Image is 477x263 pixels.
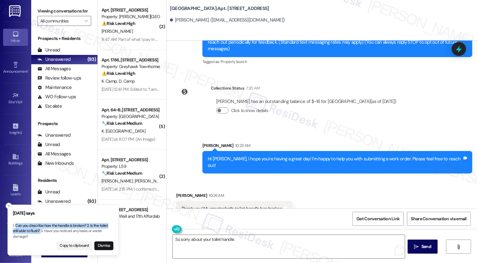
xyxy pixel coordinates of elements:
div: Hi [PERSON_NAME], I hope you're having a great day! I'm happy to help you with submitting a work ... [208,156,462,169]
span: Property launch [221,59,247,64]
button: Share Conversation via email [407,212,471,226]
span: • [28,68,29,73]
div: (93) [86,55,97,64]
button: Close toast [6,203,12,209]
div: Unread [37,47,60,53]
div: Collections Status [211,85,244,91]
div: [PERSON_NAME]. ([EMAIL_ADDRESS][DOMAIN_NAME]) [170,17,285,23]
i:  [456,244,461,249]
strong: ⚠️ Risk Level: High [102,21,135,26]
label: Viewing conversations for [37,6,91,16]
div: Maintenance [37,84,72,91]
a: Site Visit • [3,90,28,107]
b: [GEOGRAPHIC_DATA]: Apt. [STREET_ADDRESS] [170,5,269,12]
span: Share Conversation via email [411,216,467,222]
div: Review follow-ups [37,75,81,81]
a: Inbox [3,29,28,46]
div: [PERSON_NAME] [176,192,292,201]
div: Apt. [STREET_ADDRESS] [102,7,159,13]
label: Click to show details [231,107,268,114]
span: • [22,99,23,103]
button: Copy to clipboard [57,241,92,250]
span: Send [421,243,431,250]
input: All communities [40,16,81,26]
span: D. Camp [119,78,135,84]
div: [PERSON_NAME] has an outstanding balance of $-16 for [GEOGRAPHIC_DATA] (as of [DATE]) [216,98,396,105]
i:  [84,18,88,23]
div: 7:20 AM [244,85,260,91]
div: 10:23 AM [234,142,251,149]
div: Thank you! My masterbath toilet handle has broken [181,206,282,212]
button: Send [408,240,438,254]
span: [PERSON_NAME] [102,28,133,34]
strong: ⚠️ Risk Level: High [102,71,135,76]
div: Escalate [37,103,62,110]
h3: [DATE] says [13,210,113,217]
div: [PERSON_NAME] [202,142,472,151]
div: Tagged as: [202,57,472,66]
div: [DATE] 12:41 PM: Edited to “I am not usually a complainer... but since you opened the door.... I ... [102,86,357,92]
button: Get Conversation Link [352,212,404,226]
div: Apt. 1786, [STREET_ADDRESS] [102,57,159,63]
div: Unanswered [37,56,71,63]
span: K. Camp [102,78,119,84]
p: 1. Can you describe how the handle is broken? 2. Is the toilet still able to flush? 3. Have you n... [13,223,113,240]
div: WO Follow-ups [37,94,76,100]
div: All Messages [37,66,71,72]
button: Dismiss [94,241,113,250]
div: Property: [PERSON_NAME][GEOGRAPHIC_DATA] [102,13,159,20]
textarea: To enrich screen reader interactions, please activate Accessibility in Grammarly extension settings [173,235,405,258]
i:  [414,244,419,249]
span: Get Conversation Link [356,216,400,222]
img: ResiDesk Logo [9,5,22,17]
div: Property: Greyhawk Townhomes [102,63,159,70]
div: Prospects + Residents [31,35,97,42]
